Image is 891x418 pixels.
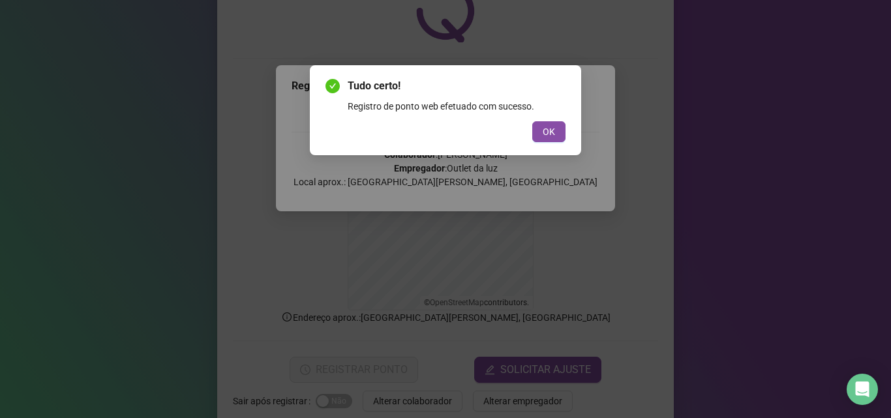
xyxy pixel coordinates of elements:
span: Tudo certo! [348,78,566,94]
span: check-circle [325,79,340,93]
div: Open Intercom Messenger [847,374,878,405]
div: Registro de ponto web efetuado com sucesso. [348,99,566,113]
span: OK [543,125,555,139]
button: OK [532,121,566,142]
